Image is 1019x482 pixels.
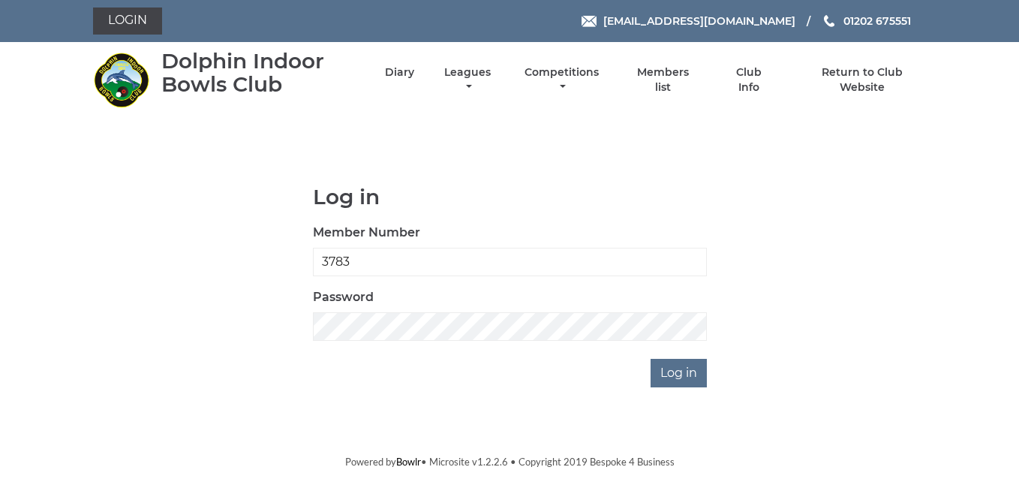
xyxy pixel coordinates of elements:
h1: Log in [313,185,707,209]
a: Competitions [521,65,603,95]
a: Return to Club Website [799,65,926,95]
img: Email [582,16,597,27]
a: Club Info [724,65,773,95]
a: Diary [385,65,414,80]
label: Password [313,288,374,306]
a: Login [93,8,162,35]
div: Dolphin Indoor Bowls Club [161,50,359,96]
input: Log in [651,359,707,387]
span: 01202 675551 [843,14,911,28]
a: Phone us 01202 675551 [822,13,911,29]
a: Bowlr [396,456,421,468]
img: Phone us [824,15,834,27]
a: Email [EMAIL_ADDRESS][DOMAIN_NAME] [582,13,795,29]
a: Members list [629,65,698,95]
label: Member Number [313,224,420,242]
span: Powered by • Microsite v1.2.2.6 • Copyright 2019 Bespoke 4 Business [345,456,675,468]
img: Dolphin Indoor Bowls Club [93,52,149,108]
span: [EMAIL_ADDRESS][DOMAIN_NAME] [603,14,795,28]
a: Leagues [440,65,494,95]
